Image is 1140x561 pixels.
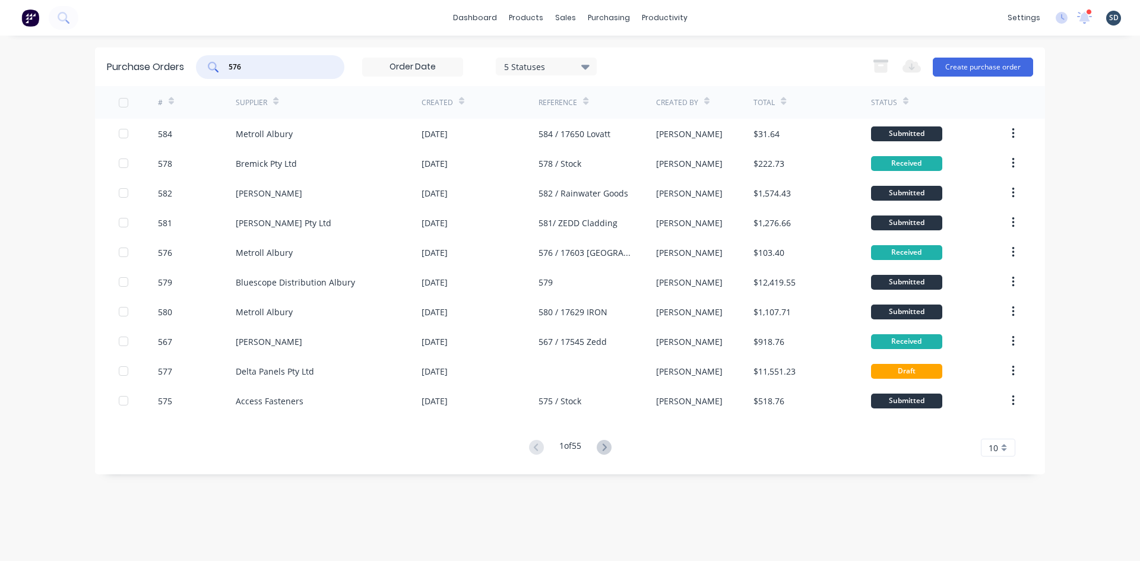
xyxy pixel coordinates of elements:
div: settings [1002,9,1046,27]
div: Delta Panels Pty Ltd [236,365,314,378]
div: 576 [158,246,172,259]
div: [DATE] [422,365,448,378]
div: Received [871,245,942,260]
div: 580 / 17629 IRON [539,306,607,318]
div: [PERSON_NAME] [656,365,723,378]
div: 581/ ZEDD Cladding [539,217,617,229]
div: [PERSON_NAME] [656,128,723,140]
div: $1,574.43 [753,187,791,199]
div: Draft [871,364,942,379]
div: # [158,97,163,108]
div: 567 [158,335,172,348]
div: productivity [636,9,693,27]
div: $11,551.23 [753,365,796,378]
div: [PERSON_NAME] [656,395,723,407]
div: Created By [656,97,698,108]
div: Received [871,334,942,349]
div: 567 / 17545 Zedd [539,335,607,348]
div: $1,107.71 [753,306,791,318]
div: 576 / 17603 [GEOGRAPHIC_DATA] [539,246,632,259]
div: [DATE] [422,217,448,229]
div: [DATE] [422,128,448,140]
div: $222.73 [753,157,784,170]
div: 579 [158,276,172,289]
div: 1 of 55 [559,439,581,457]
div: $1,276.66 [753,217,791,229]
div: $103.40 [753,246,784,259]
div: 582 / Rainwater Goods [539,187,628,199]
div: 575 / Stock [539,395,581,407]
div: purchasing [582,9,636,27]
div: 578 [158,157,172,170]
div: [DATE] [422,157,448,170]
div: Created [422,97,453,108]
div: Status [871,97,897,108]
div: [PERSON_NAME] [236,187,302,199]
div: Submitted [871,126,942,141]
div: Submitted [871,275,942,290]
input: Search purchase orders... [227,61,326,73]
div: Submitted [871,305,942,319]
div: [PERSON_NAME] [236,335,302,348]
div: $518.76 [753,395,784,407]
div: [PERSON_NAME] [656,157,723,170]
div: [DATE] [422,335,448,348]
div: Total [753,97,775,108]
div: 5 Statuses [504,60,589,72]
div: Bluescope Distribution Albury [236,276,355,289]
div: [PERSON_NAME] [656,217,723,229]
div: 575 [158,395,172,407]
div: 584 [158,128,172,140]
div: Metroll Albury [236,246,293,259]
div: Reference [539,97,577,108]
div: products [503,9,549,27]
div: Submitted [871,186,942,201]
div: Submitted [871,215,942,230]
div: Submitted [871,394,942,408]
div: 581 [158,217,172,229]
div: 582 [158,187,172,199]
div: Purchase Orders [107,60,184,74]
img: Factory [21,9,39,27]
div: Supplier [236,97,267,108]
div: [PERSON_NAME] [656,276,723,289]
div: [DATE] [422,395,448,407]
div: 580 [158,306,172,318]
div: [PERSON_NAME] [656,335,723,348]
div: Access Fasteners [236,395,303,407]
div: [DATE] [422,187,448,199]
input: Order Date [363,58,463,76]
div: $918.76 [753,335,784,348]
span: SD [1109,12,1119,23]
div: 577 [158,365,172,378]
div: Metroll Albury [236,306,293,318]
div: [PERSON_NAME] [656,306,723,318]
div: sales [549,9,582,27]
div: $12,419.55 [753,276,796,289]
div: [DATE] [422,306,448,318]
div: Bremick Pty Ltd [236,157,297,170]
div: [PERSON_NAME] [656,187,723,199]
div: [DATE] [422,246,448,259]
div: Received [871,156,942,171]
div: 584 / 17650 Lovatt [539,128,610,140]
div: 579 [539,276,553,289]
div: [PERSON_NAME] [656,246,723,259]
button: Create purchase order [933,58,1033,77]
div: 578 / Stock [539,157,581,170]
a: dashboard [447,9,503,27]
div: Metroll Albury [236,128,293,140]
div: [PERSON_NAME] Pty Ltd [236,217,331,229]
div: [DATE] [422,276,448,289]
div: $31.64 [753,128,780,140]
span: 10 [989,442,998,454]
